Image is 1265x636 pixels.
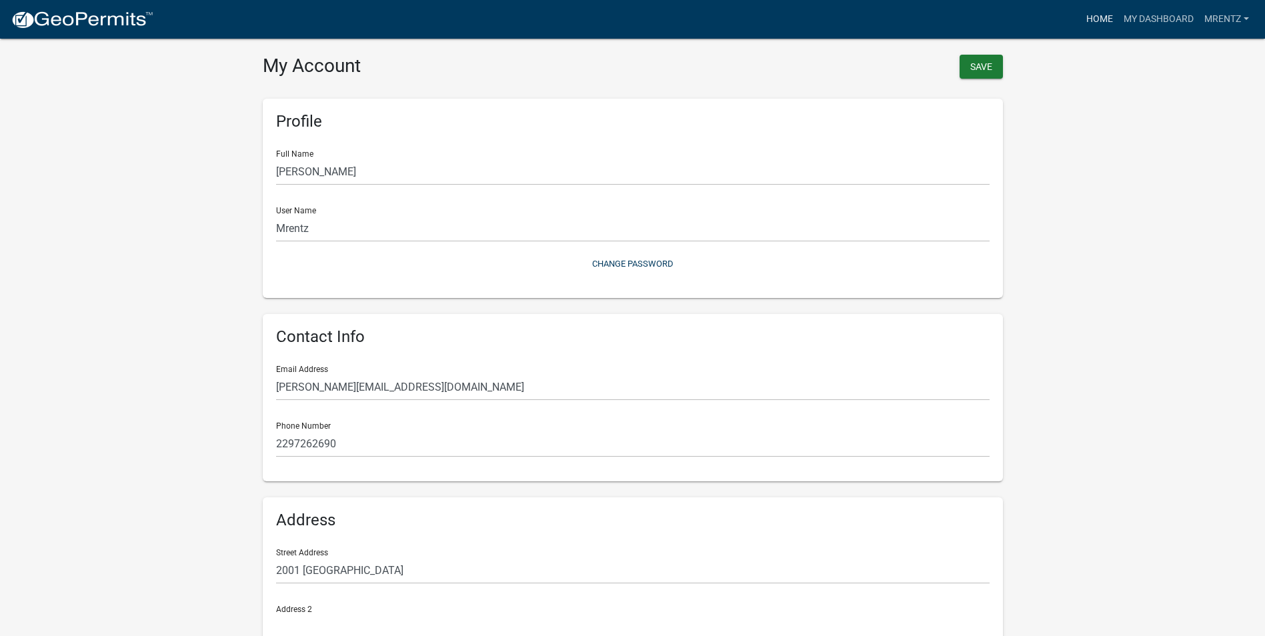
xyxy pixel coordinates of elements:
h6: Contact Info [276,327,990,347]
h6: Profile [276,112,990,131]
button: Change Password [276,253,990,275]
a: My Dashboard [1118,7,1199,32]
button: Save [960,55,1003,79]
a: Home [1081,7,1118,32]
a: Mrentz [1199,7,1254,32]
h3: My Account [263,55,623,77]
h6: Address [276,511,990,530]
